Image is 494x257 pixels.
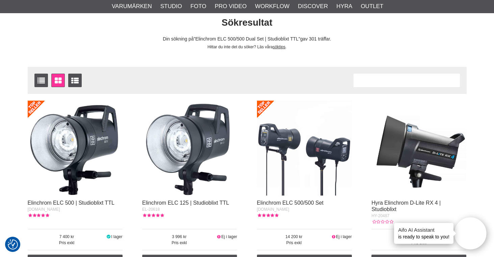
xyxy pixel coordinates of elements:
a: Elinchrom ELC 500 | Studioblixt TTL [28,200,114,206]
i: Ej i lager [216,234,222,239]
a: Outlet [361,2,383,11]
a: Listvisning [34,74,48,87]
a: Foto [190,2,206,11]
a: Hyra Elinchrom D-Lite RX 4 | Studioblixt [371,200,441,212]
img: Elinchrom ELC 125 | Studioblixt TTL [142,101,237,196]
a: Studio [160,2,182,11]
h4: Aifo AI Assistant [398,226,449,233]
i: I lager [106,234,111,239]
a: Elinchrom ELC 500/500 Set [257,200,323,206]
span: Pris exkl [142,240,216,246]
a: Varumärken [112,2,152,11]
h1: Sökresultat [23,16,472,29]
span: [DOMAIN_NAME] [257,207,289,212]
span: Pris exkl [257,240,331,246]
a: Discover [298,2,328,11]
a: Elinchrom ELC 125 | Studioblixt TTL [142,200,229,206]
img: Elinchrom ELC 500 | Studioblixt TTL [28,101,123,196]
span: 7 400 [28,234,106,240]
img: Revisit consent button [8,239,18,250]
a: Utökad listvisning [68,74,82,87]
span: Hittar du inte det du söker? Läs våra [207,45,272,49]
span: [DOMAIN_NAME] [28,207,60,212]
a: söktips [273,45,285,49]
span: 14 200 [257,234,331,240]
div: Kundbetyg: 0 [371,219,393,225]
span: HY-20487 [371,213,389,218]
span: Pris exkl [371,240,466,246]
div: Kundbetyg: 5.00 [142,212,164,219]
a: Pro Video [215,2,246,11]
i: Ej i lager [331,234,336,239]
span: Ej i lager [221,234,237,239]
img: Hyra Elinchrom D-Lite RX 4 | Studioblixt [371,101,466,196]
span: I lager [111,234,122,239]
span: Din sökning på gav 301 träffar. [163,36,331,42]
div: is ready to speak to you! [394,223,453,244]
span: EL-20618 [142,207,160,212]
span: 200 [371,234,466,240]
a: Hyra [336,2,352,11]
span: . [285,45,286,49]
span: 3 996 [142,234,216,240]
a: Fönstervisning [51,74,65,87]
div: Kundbetyg: 5.00 [28,212,49,219]
span: Ej i lager [336,234,352,239]
a: Workflow [255,2,289,11]
div: Kundbetyg: 5.00 [257,212,279,219]
img: Elinchrom ELC 500/500 Set [257,101,352,196]
button: Samtyckesinställningar [8,238,18,251]
span: Pris exkl [28,240,106,246]
span: Elinchrom ELC 500/500 Dual Set | Studioblixt TTL [194,36,300,42]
